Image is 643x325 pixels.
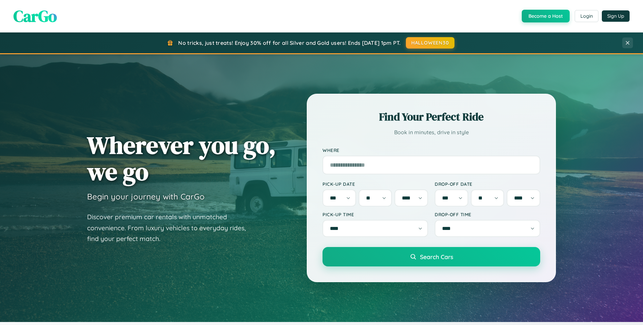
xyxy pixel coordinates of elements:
[13,5,57,27] span: CarGo
[406,37,454,49] button: HALLOWEEN30
[87,212,255,244] p: Discover premium car rentals with unmatched convenience. From luxury vehicles to everyday rides, ...
[602,10,630,22] button: Sign Up
[323,181,428,187] label: Pick-up Date
[435,212,540,217] label: Drop-off Time
[178,39,401,46] span: No tricks, just treats! Enjoy 30% off for all Silver and Gold users! Ends [DATE] 1pm PT.
[323,109,540,124] h2: Find Your Perfect Ride
[87,132,276,185] h1: Wherever you go, we go
[575,10,598,22] button: Login
[323,147,540,153] label: Where
[87,191,205,201] h3: Begin your journey with CarGo
[323,247,540,266] button: Search Cars
[522,10,570,22] button: Become a Host
[420,253,453,260] span: Search Cars
[323,212,428,217] label: Pick-up Time
[435,181,540,187] label: Drop-off Date
[323,128,540,137] p: Book in minutes, drive in style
